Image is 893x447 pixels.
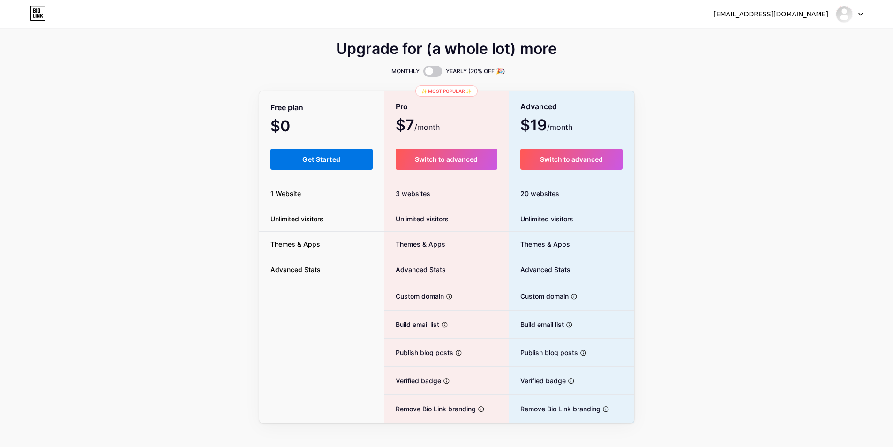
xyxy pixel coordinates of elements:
[415,155,478,163] span: Switch to advanced
[259,189,312,198] span: 1 Website
[259,214,335,224] span: Unlimited visitors
[509,181,634,206] div: 20 websites
[414,121,440,133] span: /month
[509,348,578,357] span: Publish blog posts
[509,239,570,249] span: Themes & Apps
[384,291,444,301] span: Custom domain
[384,239,445,249] span: Themes & Apps
[520,98,557,115] span: Advanced
[713,9,828,19] div: [EMAIL_ADDRESS][DOMAIN_NAME]
[509,265,570,274] span: Advanced Stats
[270,99,303,116] span: Free plan
[415,85,478,97] div: ✨ Most popular ✨
[270,149,373,170] button: Get Started
[520,149,623,170] button: Switch to advanced
[446,67,505,76] span: YEARLY (20% OFF 🎉)
[384,404,476,414] span: Remove Bio Link branding
[396,98,408,115] span: Pro
[384,319,439,329] span: Build email list
[509,404,600,414] span: Remove Bio Link branding
[384,376,441,386] span: Verified badge
[259,265,332,274] span: Advanced Stats
[336,43,557,54] span: Upgrade for (a whole lot) more
[384,214,449,224] span: Unlimited visitors
[509,319,564,329] span: Build email list
[259,239,331,249] span: Themes & Apps
[509,291,569,301] span: Custom domain
[835,5,853,23] img: lexxiixx
[540,155,603,163] span: Switch to advanced
[384,181,509,206] div: 3 websites
[391,67,420,76] span: MONTHLY
[520,120,572,133] span: $19
[270,121,315,134] span: $0
[384,265,446,274] span: Advanced Stats
[547,121,572,133] span: /month
[396,149,497,170] button: Switch to advanced
[396,120,440,133] span: $7
[509,376,566,386] span: Verified badge
[509,214,573,224] span: Unlimited visitors
[384,348,453,357] span: Publish blog posts
[302,155,340,163] span: Get Started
